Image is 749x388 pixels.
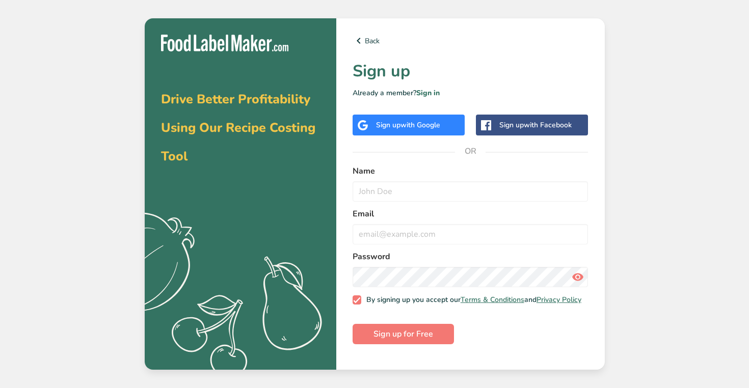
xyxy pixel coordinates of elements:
[524,120,572,130] span: with Facebook
[455,136,486,167] span: OR
[353,35,588,47] a: Back
[353,165,588,177] label: Name
[537,295,581,304] a: Privacy Policy
[361,295,581,304] span: By signing up you accept our and
[461,295,524,304] a: Terms & Conditions
[353,88,588,98] p: Already a member?
[373,328,433,340] span: Sign up for Free
[376,120,440,130] div: Sign up
[353,251,588,263] label: Password
[353,208,588,220] label: Email
[161,91,315,165] span: Drive Better Profitability Using Our Recipe Costing Tool
[353,59,588,84] h1: Sign up
[161,35,288,51] img: Food Label Maker
[499,120,572,130] div: Sign up
[353,224,588,244] input: email@example.com
[416,88,440,98] a: Sign in
[353,324,454,344] button: Sign up for Free
[400,120,440,130] span: with Google
[353,181,588,202] input: John Doe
